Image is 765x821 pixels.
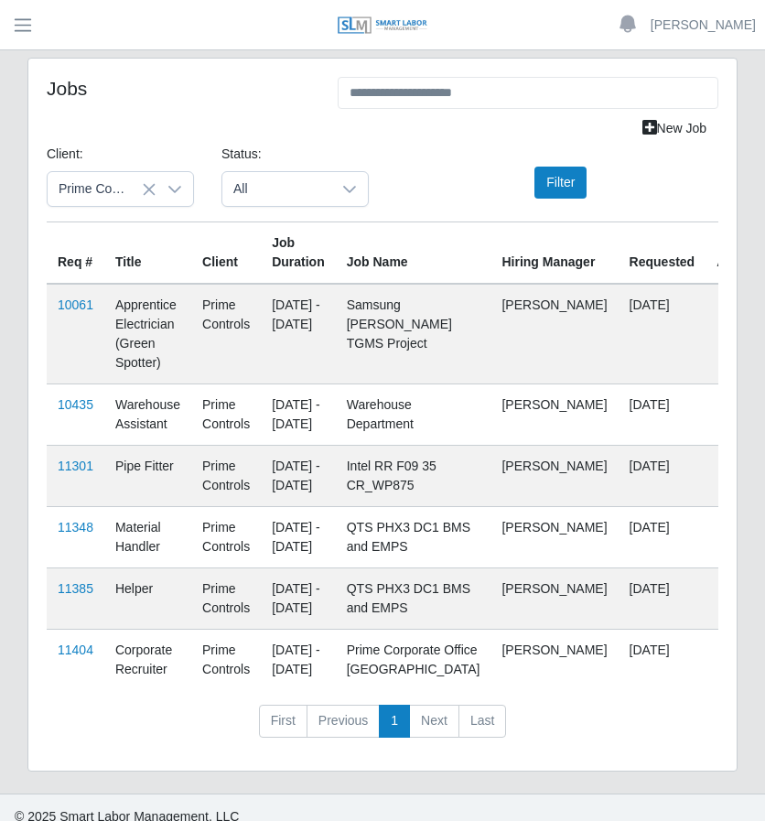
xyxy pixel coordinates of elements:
[534,167,587,199] button: Filter
[337,16,428,36] img: SLM Logo
[191,384,261,446] td: Prime Controls
[191,568,261,630] td: Prime Controls
[47,145,83,164] label: Client:
[104,446,191,507] td: Pipe Fitter
[490,568,618,630] td: [PERSON_NAME]
[261,284,336,384] td: [DATE] - [DATE]
[104,284,191,384] td: Apprentice Electrician (Green Spotter)
[261,222,336,285] th: Job Duration
[58,520,93,535] a: 11348
[191,222,261,285] th: Client
[261,630,336,691] td: [DATE] - [DATE]
[104,384,191,446] td: Warehouse Assistant
[336,568,491,630] td: QTS PHX3 DC1 BMS and EMPS
[619,630,706,691] td: [DATE]
[619,284,706,384] td: [DATE]
[619,507,706,568] td: [DATE]
[261,507,336,568] td: [DATE] - [DATE]
[191,630,261,691] td: Prime Controls
[651,16,756,35] a: [PERSON_NAME]
[336,384,491,446] td: Warehouse Department
[336,446,491,507] td: Intel RR F09 35 CR_WP875
[336,284,491,384] td: Samsung [PERSON_NAME] TGMS Project
[619,222,706,285] th: Requested
[222,172,331,206] span: All
[58,397,93,412] a: 10435
[490,222,618,285] th: Hiring Manager
[58,581,93,596] a: 11385
[104,568,191,630] td: Helper
[104,222,191,285] th: Title
[104,507,191,568] td: Material Handler
[619,446,706,507] td: [DATE]
[490,446,618,507] td: [PERSON_NAME]
[221,145,262,164] label: Status:
[104,630,191,691] td: Corporate Recruiter
[58,643,93,657] a: 11404
[58,459,93,473] a: 11301
[58,297,93,312] a: 10061
[191,284,261,384] td: Prime Controls
[48,172,156,206] span: Prime Controls
[490,384,618,446] td: [PERSON_NAME]
[336,630,491,691] td: Prime Corporate Office [GEOGRAPHIC_DATA]
[336,222,491,285] th: Job Name
[630,113,718,145] a: New Job
[261,568,336,630] td: [DATE] - [DATE]
[619,384,706,446] td: [DATE]
[191,507,261,568] td: Prime Controls
[490,284,618,384] td: [PERSON_NAME]
[379,705,410,738] a: 1
[191,446,261,507] td: Prime Controls
[490,507,618,568] td: [PERSON_NAME]
[261,384,336,446] td: [DATE] - [DATE]
[47,77,310,100] h4: Jobs
[619,568,706,630] td: [DATE]
[336,507,491,568] td: QTS PHX3 DC1 BMS and EMPS
[261,446,336,507] td: [DATE] - [DATE]
[490,630,618,691] td: [PERSON_NAME]
[47,222,104,285] th: Req #
[47,705,718,752] nav: pagination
